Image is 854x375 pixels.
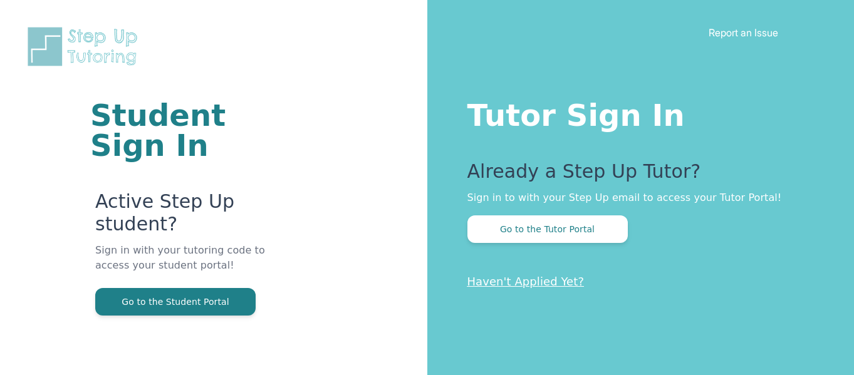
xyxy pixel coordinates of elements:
[467,95,805,130] h1: Tutor Sign In
[95,288,256,316] button: Go to the Student Portal
[25,25,145,68] img: Step Up Tutoring horizontal logo
[467,160,805,190] p: Already a Step Up Tutor?
[95,243,277,288] p: Sign in with your tutoring code to access your student portal!
[467,223,628,235] a: Go to the Tutor Portal
[467,190,805,205] p: Sign in to with your Step Up email to access your Tutor Portal!
[95,295,256,307] a: Go to the Student Portal
[467,275,585,288] a: Haven't Applied Yet?
[467,215,628,243] button: Go to the Tutor Portal
[95,190,277,243] p: Active Step Up student?
[90,100,277,160] h1: Student Sign In
[709,26,778,39] a: Report an Issue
